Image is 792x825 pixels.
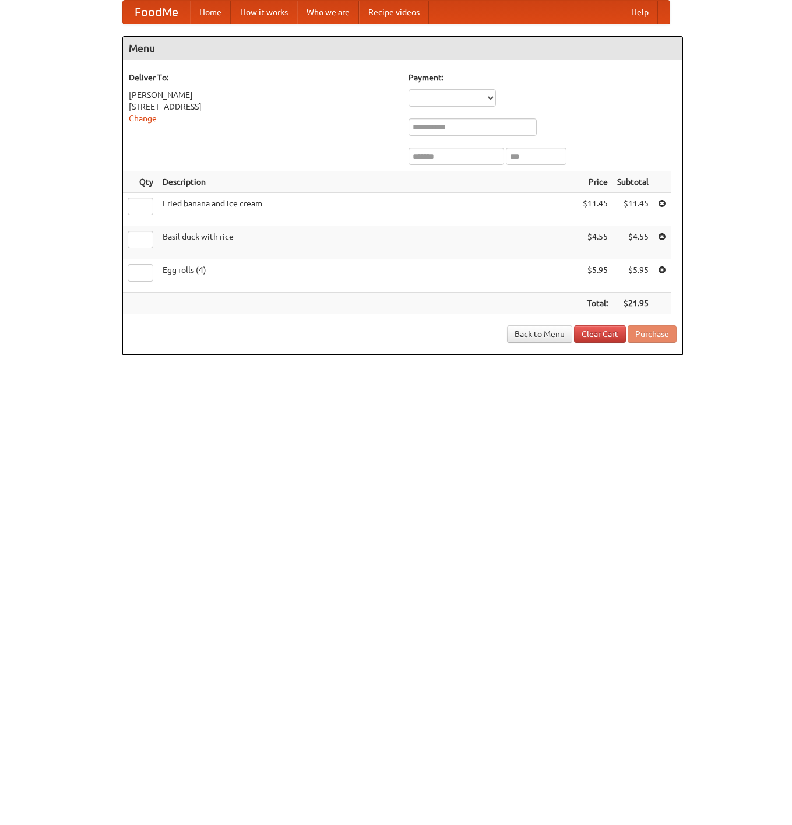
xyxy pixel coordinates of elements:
td: Fried banana and ice cream [158,193,578,226]
a: Back to Menu [507,325,572,343]
a: Home [190,1,231,24]
th: Qty [123,171,158,193]
div: [PERSON_NAME] [129,89,397,101]
button: Purchase [628,325,677,343]
td: $5.95 [578,259,613,293]
a: Clear Cart [574,325,626,343]
a: Who we are [297,1,359,24]
td: $5.95 [613,259,653,293]
td: $4.55 [578,226,613,259]
th: Description [158,171,578,193]
h5: Payment: [409,72,677,83]
td: Egg rolls (4) [158,259,578,293]
div: [STREET_ADDRESS] [129,101,397,113]
th: Price [578,171,613,193]
a: How it works [231,1,297,24]
a: FoodMe [123,1,190,24]
h4: Menu [123,37,682,60]
td: $11.45 [578,193,613,226]
a: Recipe videos [359,1,429,24]
a: Help [622,1,658,24]
th: Subtotal [613,171,653,193]
td: $11.45 [613,193,653,226]
td: Basil duck with rice [158,226,578,259]
a: Change [129,114,157,123]
th: Total: [578,293,613,314]
td: $4.55 [613,226,653,259]
h5: Deliver To: [129,72,397,83]
th: $21.95 [613,293,653,314]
